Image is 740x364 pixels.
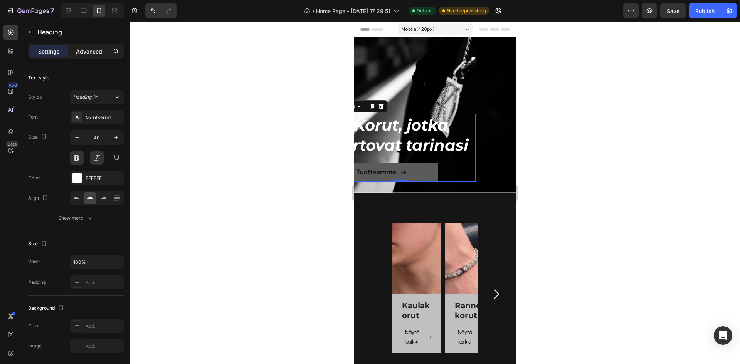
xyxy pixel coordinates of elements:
[86,114,122,121] div: Montserrat
[38,47,60,55] p: Settings
[417,7,433,14] span: Default
[50,6,54,15] p: 7
[6,141,18,147] div: Beta
[28,258,41,265] div: Width
[354,22,516,364] iframe: Design area
[76,47,102,55] p: Advanced
[28,211,124,225] button: Show more
[70,90,124,104] button: Heading 1*
[58,214,94,222] div: Show more
[73,94,98,101] span: Heading 1*
[28,279,46,286] div: Padding
[695,7,715,15] div: Publish
[7,82,18,88] div: 450
[28,193,50,203] div: Align
[47,306,69,325] p: Näytä kaikki
[28,322,40,329] div: Color
[660,3,686,18] button: Save
[129,260,155,285] button: Carousel Next Arrow
[100,278,130,300] h3: Rannekorut
[86,343,122,350] div: Add...
[28,303,66,314] div: Background
[28,239,49,249] div: Size
[86,175,122,182] div: FFFFFF
[313,7,314,15] span: /
[28,94,42,101] div: Styles
[2,144,42,157] p: Tuotteemme
[47,278,77,300] h3: Kaulakorut
[28,342,42,349] div: Image
[70,255,123,269] input: Auto
[86,323,122,330] div: Add...
[667,8,679,14] span: Save
[37,27,121,37] p: Heading
[28,114,38,121] div: Font
[28,74,49,81] div: Text style
[447,7,486,14] span: Need republishing
[145,3,177,18] div: Undo/Redo
[316,7,390,15] span: Home Page - [DATE] 17:29:51
[28,132,49,143] div: Size
[3,3,57,18] button: 7
[100,306,122,325] p: Näytä kaikki
[689,3,721,18] button: Publish
[28,174,40,181] div: Color
[86,279,122,286] div: Add...
[714,326,732,345] div: Open Intercom Messenger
